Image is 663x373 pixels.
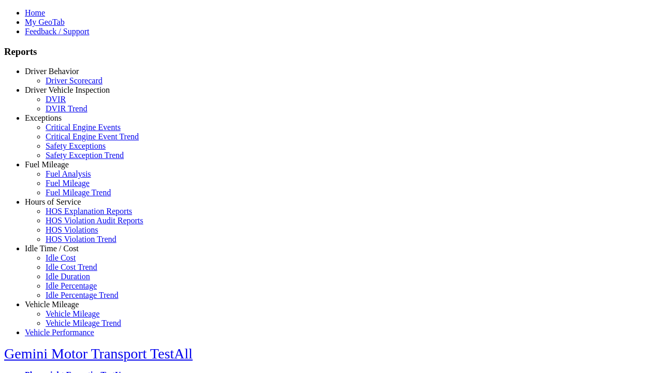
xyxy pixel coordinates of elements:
[25,27,89,36] a: Feedback / Support
[46,169,91,178] a: Fuel Analysis
[4,46,659,58] h3: Reports
[25,328,94,337] a: Vehicle Performance
[46,151,124,160] a: Safety Exception Trend
[25,67,79,76] a: Driver Behavior
[46,235,117,243] a: HOS Violation Trend
[25,113,62,122] a: Exceptions
[46,104,87,113] a: DVIR Trend
[46,95,66,104] a: DVIR
[46,141,106,150] a: Safety Exceptions
[25,8,45,17] a: Home
[46,132,139,141] a: Critical Engine Event Trend
[46,76,103,85] a: Driver Scorecard
[46,263,97,271] a: Idle Cost Trend
[46,123,121,132] a: Critical Engine Events
[46,207,132,216] a: HOS Explanation Reports
[46,253,76,262] a: Idle Cost
[25,85,110,94] a: Driver Vehicle Inspection
[25,197,81,206] a: Hours of Service
[46,291,118,299] a: Idle Percentage Trend
[25,160,69,169] a: Fuel Mileage
[4,346,193,362] a: Gemini Motor Transport TestAll
[46,179,90,188] a: Fuel Mileage
[46,225,98,234] a: HOS Violations
[25,18,65,26] a: My GeoTab
[46,188,111,197] a: Fuel Mileage Trend
[46,216,143,225] a: HOS Violation Audit Reports
[25,300,79,309] a: Vehicle Mileage
[46,309,99,318] a: Vehicle Mileage
[25,244,79,253] a: Idle Time / Cost
[46,319,121,327] a: Vehicle Mileage Trend
[46,272,90,281] a: Idle Duration
[46,281,97,290] a: Idle Percentage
